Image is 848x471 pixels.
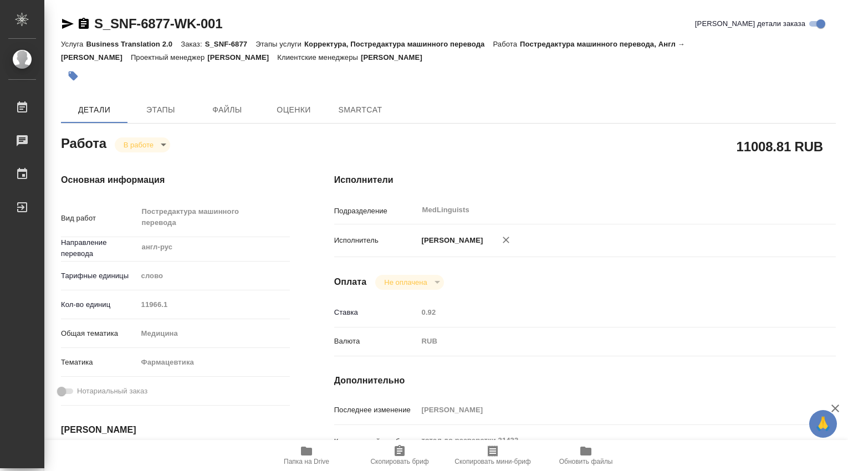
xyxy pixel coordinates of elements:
button: 🙏 [809,410,837,438]
p: Общая тематика [61,328,137,339]
span: Оценки [267,103,320,117]
p: [PERSON_NAME] [207,53,277,62]
h2: Работа [61,132,106,152]
p: Кол-во единиц [61,299,137,310]
span: Папка на Drive [284,458,329,465]
button: Обновить файлы [539,440,632,471]
button: Добавить тэг [61,64,85,88]
button: Скопировать мини-бриф [446,440,539,471]
div: В работе [375,275,443,290]
button: Скопировать бриф [353,440,446,471]
button: В работе [120,140,157,150]
div: RUB [418,332,794,351]
span: Скопировать бриф [370,458,428,465]
div: В работе [115,137,170,152]
span: 🙏 [814,412,832,436]
p: Комментарий к работе [334,436,418,447]
h4: [PERSON_NAME] [61,423,290,437]
span: [PERSON_NAME] детали заказа [695,18,805,29]
p: S_SNF-6877 [205,40,256,48]
div: слово [137,267,290,285]
p: Проектный менеджер [131,53,207,62]
span: SmartCat [334,103,387,117]
button: Удалить исполнителя [494,228,518,252]
p: Направление перевода [61,237,137,259]
h2: 11008.81 RUB [737,137,823,156]
p: Заказ: [181,40,205,48]
span: Обновить файлы [559,458,613,465]
p: Подразделение [334,206,418,217]
p: Работа [493,40,520,48]
span: Скопировать мини-бриф [454,458,530,465]
p: Этапы услуги [256,40,304,48]
span: Детали [68,103,121,117]
span: Нотариальный заказ [77,386,147,397]
h4: Исполнители [334,173,836,187]
h4: Оплата [334,275,367,289]
p: Клиентские менеджеры [277,53,361,62]
p: Валюта [334,336,418,347]
p: Тематика [61,357,137,368]
h4: Дополнительно [334,374,836,387]
p: Тарифные единицы [61,270,137,281]
span: Файлы [201,103,254,117]
p: Исполнитель [334,235,418,246]
button: Скопировать ссылку [77,17,90,30]
div: Медицина [137,324,290,343]
textarea: тотал до разверстки 31433 [418,431,794,450]
p: Вид работ [61,213,137,224]
p: [PERSON_NAME] [418,235,483,246]
a: S_SNF-6877-WK-001 [94,16,222,31]
p: Business Translation 2.0 [86,40,181,48]
p: Услуга [61,40,86,48]
p: Корректура, Постредактура машинного перевода [304,40,493,48]
p: Последнее изменение [334,405,418,416]
button: Папка на Drive [260,440,353,471]
p: [PERSON_NAME] [361,53,431,62]
input: Пустое поле [137,296,290,313]
span: Этапы [134,103,187,117]
button: Скопировать ссылку для ЯМессенджера [61,17,74,30]
input: Пустое поле [418,304,794,320]
input: Пустое поле [418,402,794,418]
p: Ставка [334,307,418,318]
div: Фармацевтика [137,353,290,372]
button: Не оплачена [381,278,430,287]
h4: Основная информация [61,173,290,187]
